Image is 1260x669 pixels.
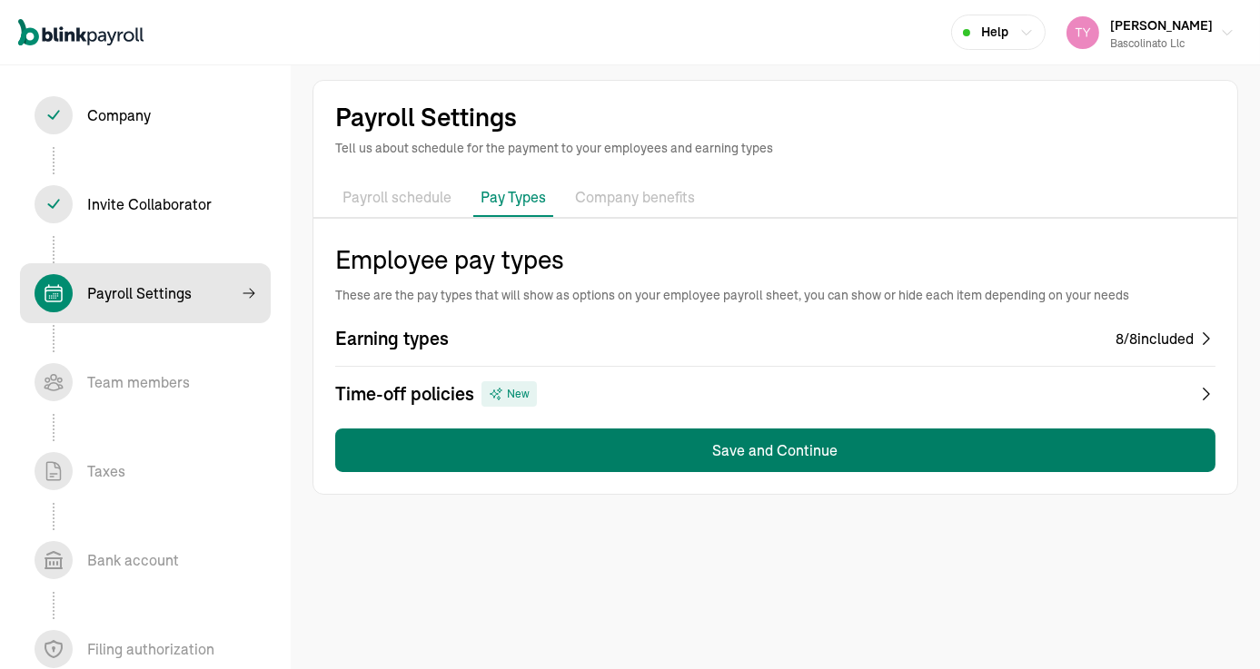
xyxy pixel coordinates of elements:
p: Company benefits [575,186,695,210]
span: These are the pay types that will show as options on your employee payroll sheet, you can show or... [335,286,1215,304]
nav: Global [18,6,144,59]
div: 8 / 8 included [1116,328,1194,349]
iframe: Chat Widget [957,473,1260,669]
span: Time-off policies [335,381,474,407]
div: Team members [87,371,190,393]
button: Save and Continue [335,428,1215,472]
div: Filing authorization [87,638,214,660]
span: Invite Collaborator [20,174,271,234]
span: [PERSON_NAME] [1110,17,1213,34]
div: Bank account [87,549,179,571]
span: Payroll Settings [20,263,271,323]
span: New [507,386,530,402]
span: Company [20,85,271,145]
div: Taxes [87,460,125,482]
p: Employee pay types [335,241,1215,279]
div: bascolinato llc [1110,35,1213,52]
p: Payroll schedule [342,186,451,210]
span: Bank account [20,530,271,590]
div: Company [87,104,151,126]
p: Pay Types [481,186,546,208]
div: Payroll Settings [87,282,192,304]
span: Earning types [335,326,449,351]
h1: Payroll Settings [335,103,1215,132]
button: [PERSON_NAME]bascolinato llc [1059,10,1242,55]
span: Team members [20,352,271,412]
button: Help [951,15,1046,50]
span: Help [981,23,1008,42]
span: Taxes [20,441,271,501]
p: Tell us about schedule for the payment to your employees and earning types [335,139,1215,157]
div: Invite Collaborator [87,193,212,215]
